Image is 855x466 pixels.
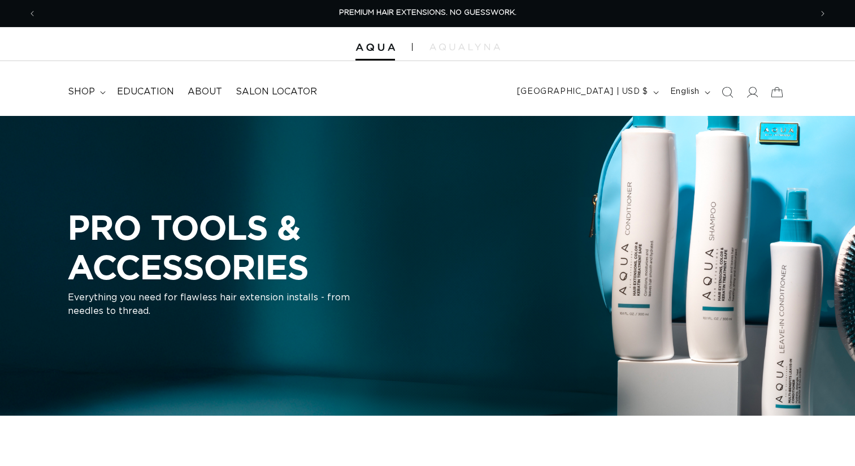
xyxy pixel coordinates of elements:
img: aqualyna.com [429,44,500,50]
button: [GEOGRAPHIC_DATA] | USD $ [510,81,663,103]
span: PREMIUM HAIR EXTENSIONS. NO GUESSWORK. [339,9,517,16]
span: Education [117,86,174,98]
summary: shop [61,79,110,105]
span: shop [68,86,95,98]
span: About [188,86,222,98]
a: About [181,79,229,105]
p: Everything you need for flawless hair extension installs - from needles to thread. [68,291,350,318]
button: English [663,81,715,103]
a: Salon Locator [229,79,324,105]
a: Education [110,79,181,105]
button: Previous announcement [20,3,45,24]
img: Aqua Hair Extensions [355,44,395,51]
summary: Search [715,80,740,105]
span: English [670,86,700,98]
button: Next announcement [810,3,835,24]
span: [GEOGRAPHIC_DATA] | USD $ [517,86,648,98]
span: Salon Locator [236,86,317,98]
h2: PRO TOOLS & ACCESSORIES [68,208,497,286]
